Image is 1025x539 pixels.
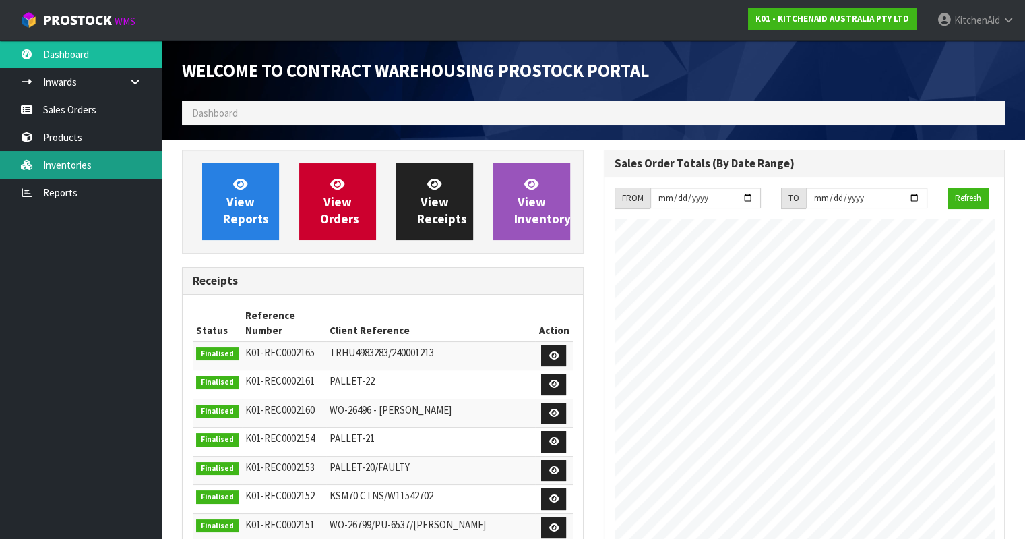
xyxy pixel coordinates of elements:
[245,432,315,445] span: K01-REC0002154
[196,405,239,418] span: Finalised
[948,188,989,209] button: Refresh
[245,489,315,502] span: K01-REC0002152
[202,163,279,240] a: ViewReports
[330,461,410,474] span: PALLET-20/FAULTY
[330,518,486,531] span: WO-26799/PU-6537/[PERSON_NAME]
[242,305,326,341] th: Reference Number
[781,188,806,209] div: TO
[43,11,112,29] span: ProStock
[245,461,315,474] span: K01-REC0002153
[20,11,37,28] img: cube-alt.png
[245,403,315,416] span: K01-REC0002160
[196,433,239,447] span: Finalised
[245,374,315,387] span: K01-REC0002161
[196,347,239,361] span: Finalised
[330,432,375,445] span: PALLET-21
[954,13,1000,26] span: KitchenAid
[196,519,239,533] span: Finalised
[330,403,452,416] span: WO-26496 - [PERSON_NAME]
[192,107,238,119] span: Dashboard
[196,490,239,504] span: Finalised
[115,15,135,28] small: WMS
[755,13,909,24] strong: K01 - KITCHENAID AUSTRALIA PTY LTD
[615,157,995,170] h3: Sales Order Totals (By Date Range)
[193,275,573,287] h3: Receipts
[330,489,433,502] span: KSM70 CTNS/W11542702
[320,176,359,227] span: View Orders
[182,59,649,82] span: Welcome to Contract Warehousing ProStock Portal
[196,376,239,389] span: Finalised
[514,176,571,227] span: View Inventory
[396,163,473,240] a: ViewReceipts
[330,346,434,359] span: TRHU4983283/240001213
[535,305,572,341] th: Action
[193,305,242,341] th: Status
[330,374,375,387] span: PALLET-22
[299,163,376,240] a: ViewOrders
[417,176,467,227] span: View Receipts
[326,305,536,341] th: Client Reference
[245,518,315,531] span: K01-REC0002151
[223,176,269,227] span: View Reports
[245,346,315,359] span: K01-REC0002165
[615,188,650,209] div: FROM
[493,163,570,240] a: ViewInventory
[196,462,239,476] span: Finalised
